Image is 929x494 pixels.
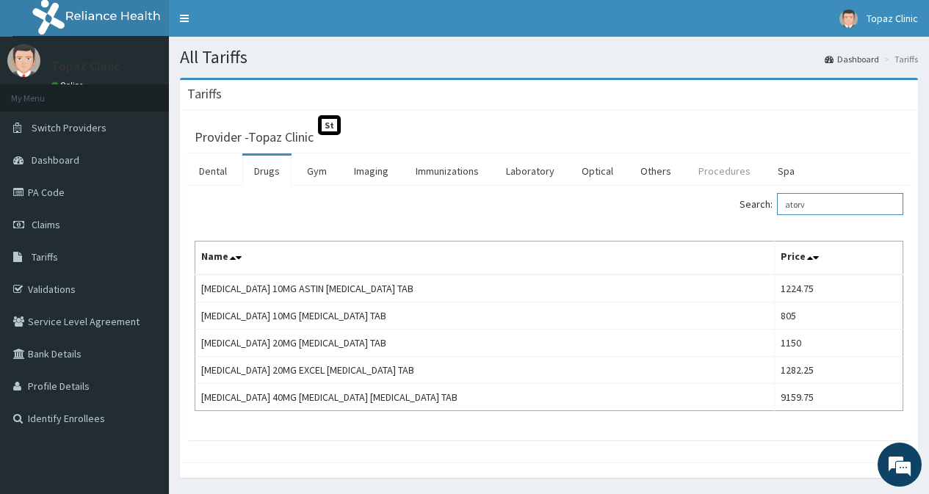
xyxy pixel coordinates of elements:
div: Minimize live chat window [241,7,276,43]
span: Claims [32,218,60,231]
td: 1150 [775,330,903,357]
img: User Image [839,10,858,28]
h3: Tariffs [187,87,222,101]
td: [MEDICAL_DATA] 40MG [MEDICAL_DATA] [MEDICAL_DATA] TAB [195,384,775,411]
p: Topaz Clinic [51,59,120,73]
a: Immunizations [404,156,491,186]
a: Spa [766,156,806,186]
input: Search: [777,193,903,215]
th: Price [775,241,903,275]
a: Dashboard [825,53,879,65]
td: [MEDICAL_DATA] 20MG EXCEL [MEDICAL_DATA] TAB [195,357,775,384]
span: Topaz Clinic [867,12,918,25]
h1: All Tariffs [180,48,918,67]
a: Gym [295,156,339,186]
td: [MEDICAL_DATA] 10MG [MEDICAL_DATA] TAB [195,302,775,330]
a: Imaging [342,156,400,186]
span: St [318,115,341,135]
a: Optical [570,156,625,186]
td: 1282.25 [775,357,903,384]
td: [MEDICAL_DATA] 20MG [MEDICAL_DATA] TAB [195,330,775,357]
td: 1224.75 [775,275,903,302]
a: Others [629,156,683,186]
span: Dashboard [32,153,79,167]
td: [MEDICAL_DATA] 10MG ASTIN [MEDICAL_DATA] TAB [195,275,775,302]
img: User Image [7,44,40,77]
div: Chat with us now [76,82,247,101]
th: Name [195,241,775,275]
a: Drugs [242,156,292,186]
td: 805 [775,302,903,330]
a: Procedures [687,156,762,186]
span: Tariffs [32,250,58,264]
span: Switch Providers [32,121,106,134]
textarea: Type your message and hit 'Enter' [7,334,280,385]
img: d_794563401_company_1708531726252_794563401 [27,73,59,110]
span: We're online! [85,151,203,299]
a: Online [51,80,87,90]
a: Dental [187,156,239,186]
label: Search: [740,193,903,215]
a: Laboratory [494,156,566,186]
td: 9159.75 [775,384,903,411]
h3: Provider - Topaz Clinic [195,131,314,144]
li: Tariffs [881,53,918,65]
